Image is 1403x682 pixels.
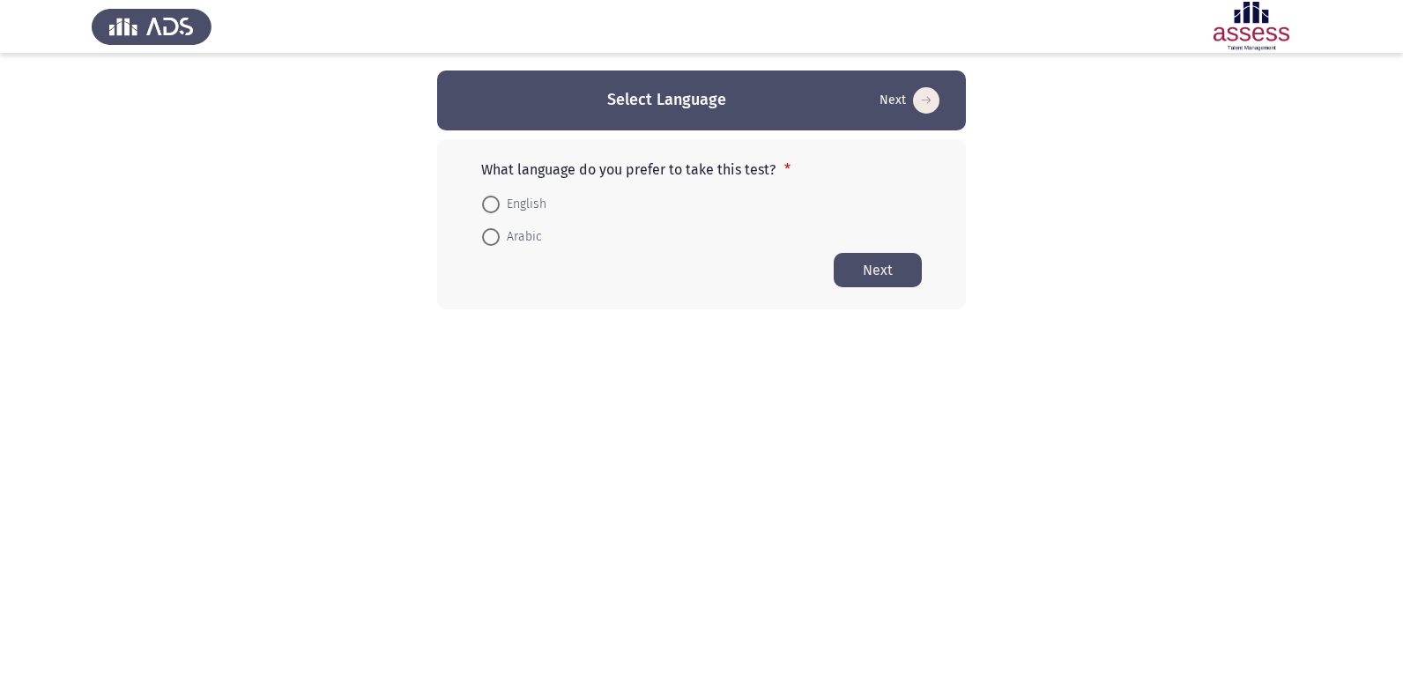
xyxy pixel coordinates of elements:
[607,89,726,111] h3: Select Language
[1191,2,1311,51] img: Assessment logo of OCM R1 ASSESS
[500,226,542,248] span: Arabic
[500,194,546,215] span: English
[834,253,922,287] button: Start assessment
[874,86,945,115] button: Start assessment
[481,161,922,178] p: What language do you prefer to take this test?
[92,2,212,51] img: Assess Talent Management logo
